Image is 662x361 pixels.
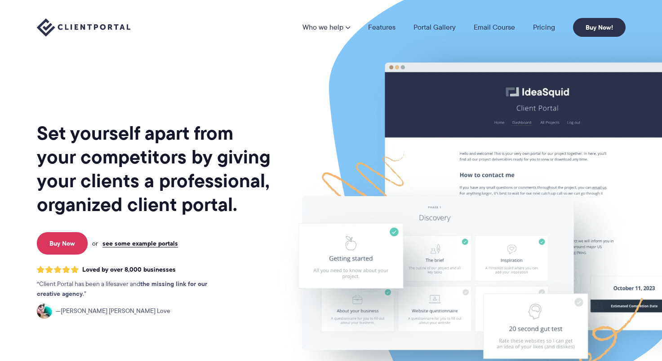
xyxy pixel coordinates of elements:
[82,266,176,273] span: Loved by over 8,000 businesses
[37,121,272,216] h1: Set yourself apart from your competitors by giving your clients a professional, organized client ...
[474,24,515,31] a: Email Course
[37,279,207,299] strong: the missing link for our creative agency
[56,306,170,316] span: [PERSON_NAME] [PERSON_NAME] Love
[573,18,626,37] a: Buy Now!
[102,239,178,247] a: see some example portals
[92,239,98,247] span: or
[302,24,350,31] a: Who we help
[533,24,555,31] a: Pricing
[37,232,88,255] a: Buy Now
[368,24,395,31] a: Features
[37,279,226,299] p: Client Portal has been a lifesaver and .
[413,24,456,31] a: Portal Gallery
